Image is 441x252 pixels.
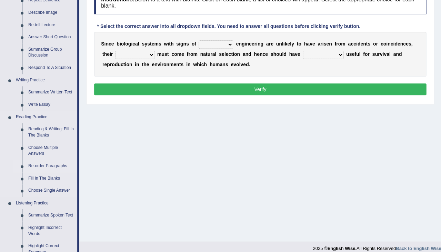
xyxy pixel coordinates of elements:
b: n [136,62,139,67]
b: r [378,51,380,57]
b: y [291,41,294,47]
b: a [348,41,351,47]
a: Choose Multiple Answers [25,142,77,160]
b: n [400,41,403,47]
b: o [126,62,129,67]
b: g [242,41,245,47]
b: t [142,62,143,67]
b: c [403,41,406,47]
b: i [322,41,323,47]
strong: English Wise. [327,245,356,251]
b: h [204,62,207,67]
a: Re-tell Lecture [25,19,77,31]
b: o [190,51,193,57]
b: f [354,51,356,57]
b: h [171,41,174,47]
b: c [201,62,204,67]
b: c [121,62,123,67]
b: e [312,41,315,47]
b: t [150,41,152,47]
b: a [292,51,295,57]
b: l [359,51,360,57]
b: d [283,51,287,57]
b: o [174,51,177,57]
b: m [216,62,220,67]
b: a [387,51,389,57]
b: c [132,41,135,47]
a: Listening Practice [13,197,77,209]
b: h [197,62,200,67]
b: i [168,41,169,47]
b: e [181,51,184,57]
b: e [231,62,233,67]
b: w [164,41,168,47]
b: t [231,51,233,57]
b: n [200,51,203,57]
b: m [341,41,345,47]
b: u [118,62,121,67]
b: i [356,41,357,47]
b: s [142,41,144,47]
b: d [394,41,398,47]
b: e [405,41,408,47]
b: u [276,41,279,47]
b: v [295,51,298,57]
b: u [356,51,359,57]
b: o [121,41,124,47]
b: l [138,41,139,47]
b: r [254,41,256,47]
b: d [115,62,118,67]
b: n [363,41,366,47]
b: r [368,51,369,57]
b: S [101,41,104,47]
b: l [282,41,283,47]
b: m [169,62,173,67]
b: s [176,41,179,47]
b: l [124,41,125,47]
b: r [111,51,113,57]
b: u [279,51,282,57]
b: e [360,41,363,47]
b: i [200,62,201,67]
b: e [104,62,107,67]
b: n [396,51,399,57]
a: Respond To A Situation [25,62,77,74]
b: s [349,51,352,57]
b: l [239,62,240,67]
b: h [143,62,147,67]
b: e [297,51,300,57]
b: n [258,41,261,47]
b: i [110,51,111,57]
b: p [107,62,110,67]
b: r [336,41,338,47]
b: u [161,51,164,57]
b: e [243,62,246,67]
b: n [176,62,179,67]
b: , [411,41,412,47]
b: d [399,51,402,57]
b: t [297,41,298,47]
b: e [173,62,176,67]
b: k [284,41,287,47]
b: r [161,62,163,67]
b: l [224,51,226,57]
b: r [269,41,270,47]
b: n [329,41,332,47]
b: o [234,51,237,57]
b: d [246,62,249,67]
b: o [276,51,279,57]
a: Answer Short Question [25,31,77,43]
b: e [352,51,354,57]
b: e [147,62,149,67]
b: r [110,62,112,67]
b: o [298,41,301,47]
b: e [265,51,268,57]
b: u [346,51,349,57]
b: r [320,41,322,47]
b: e [236,41,239,47]
b: e [152,62,154,67]
b: v [233,62,236,67]
b: n [239,41,242,47]
b: s [147,41,150,47]
button: Verify [94,83,426,95]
